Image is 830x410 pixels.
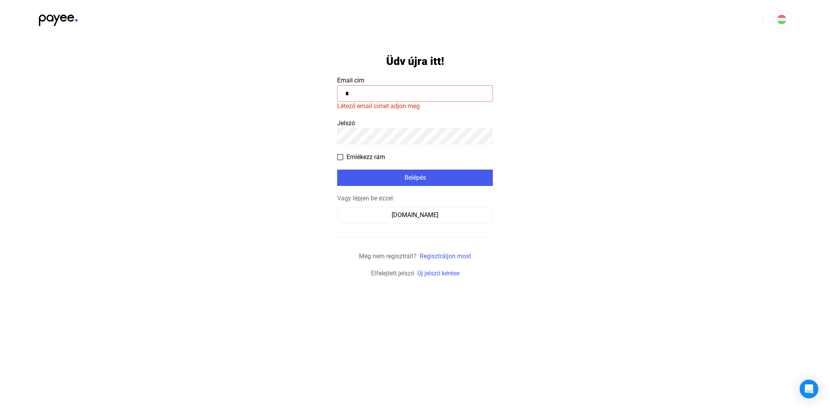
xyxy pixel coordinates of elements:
span: Email cím [337,77,364,84]
img: HU [777,15,786,24]
img: black-payee-blue-dot.svg [39,10,78,26]
button: HU [772,10,791,29]
span: Még nem regisztrált? [359,252,417,260]
button: Belépés [337,170,493,186]
button: [DOMAIN_NAME] [337,207,493,223]
div: [DOMAIN_NAME] [340,210,490,220]
div: Vagy lépjen be ezzel: [337,194,493,203]
div: Belépés [339,173,491,182]
span: Jelszó [337,119,355,127]
span: Elfelejtett jelszó [371,270,414,277]
span: Emlékezz rám [346,152,385,162]
mat-error: Létező email címet adjon meg [337,102,493,111]
h1: Üdv újra itt! [386,54,444,68]
div: Open Intercom Messenger [800,380,818,398]
a: [DOMAIN_NAME] [337,211,493,219]
a: Regisztráljon most [420,252,471,260]
a: Új jelszó kérése [417,270,459,277]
